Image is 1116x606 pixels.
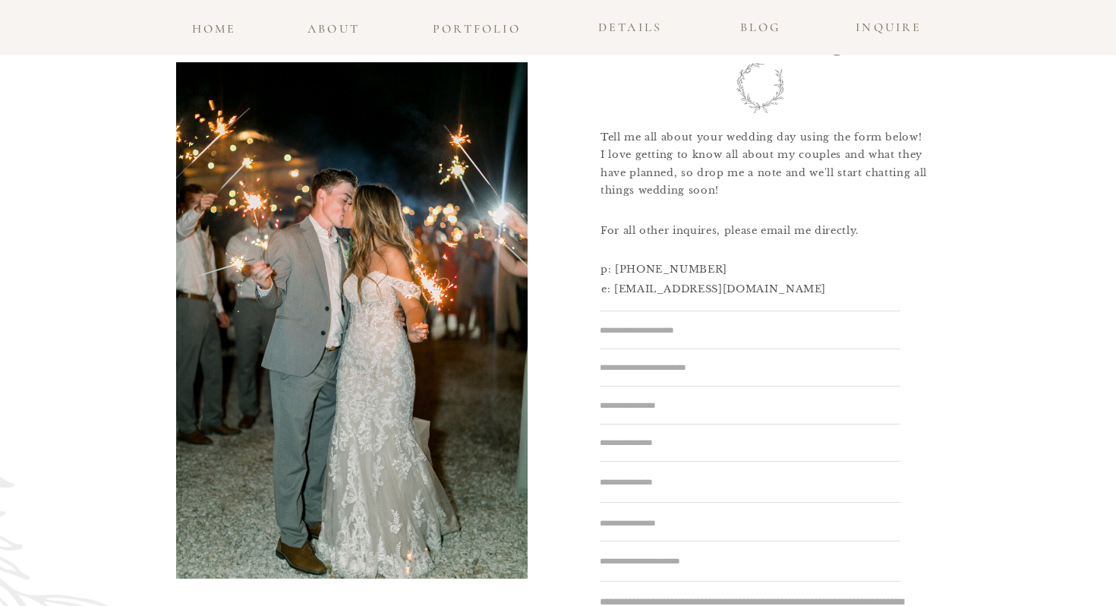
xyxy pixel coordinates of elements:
a: details [590,17,670,39]
h3: p: [PHONE_NUMBER] [601,260,901,275]
a: portfolio [428,18,525,32]
a: about [304,18,363,39]
a: e: [EMAIL_ADDRESS][DOMAIN_NAME] [601,280,902,295]
h3: For all other inquires, please email me directly. [601,222,901,247]
h1: Wedding inquiry [601,17,931,62]
a: INQUIRE [850,17,928,30]
a: home [189,18,239,32]
h3: Tell me all about your wedding day using the form below! I love getting to know all about my coup... [601,128,938,202]
a: blog [736,17,785,30]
